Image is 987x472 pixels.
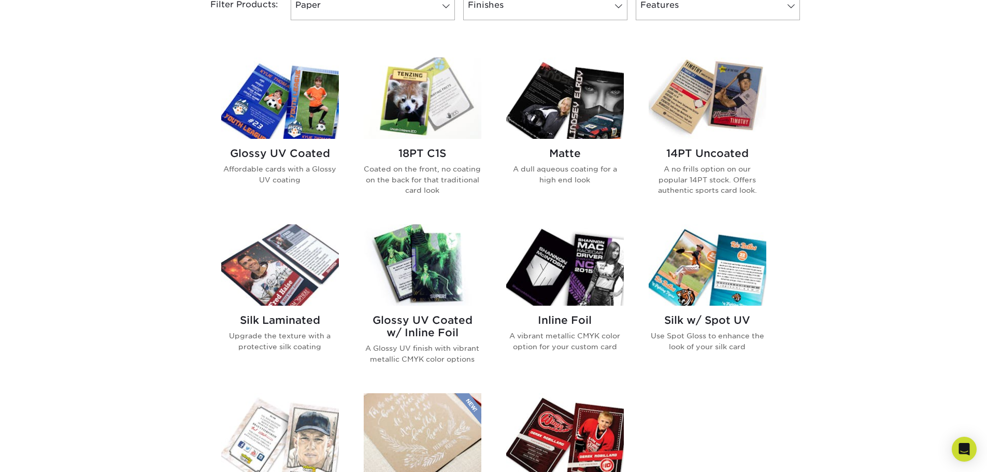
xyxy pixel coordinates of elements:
[649,164,766,195] p: A no frills option on our popular 14PT stock. Offers authentic sports card look.
[221,224,339,381] a: Silk Laminated Trading Cards Silk Laminated Upgrade the texture with a protective silk coating
[221,147,339,160] h2: Glossy UV Coated
[649,147,766,160] h2: 14PT Uncoated
[364,343,481,364] p: A Glossy UV finish with vibrant metallic CMYK color options
[221,331,339,352] p: Upgrade the texture with a protective silk coating
[221,224,339,306] img: Silk Laminated Trading Cards
[364,224,481,306] img: Glossy UV Coated w/ Inline Foil Trading Cards
[649,58,766,212] a: 14PT Uncoated Trading Cards 14PT Uncoated A no frills option on our popular 14PT stock. Offers au...
[952,437,977,462] div: Open Intercom Messenger
[364,58,481,139] img: 18PT C1S Trading Cards
[364,58,481,212] a: 18PT C1S Trading Cards 18PT C1S Coated on the front, no coating on the back for that traditional ...
[506,314,624,326] h2: Inline Foil
[221,314,339,326] h2: Silk Laminated
[221,164,339,185] p: Affordable cards with a Glossy UV coating
[364,147,481,160] h2: 18PT C1S
[506,224,624,381] a: Inline Foil Trading Cards Inline Foil A vibrant metallic CMYK color option for your custom card
[221,58,339,212] a: Glossy UV Coated Trading Cards Glossy UV Coated Affordable cards with a Glossy UV coating
[455,393,481,424] img: New Product
[649,58,766,139] img: 14PT Uncoated Trading Cards
[506,58,624,212] a: Matte Trading Cards Matte A dull aqueous coating for a high end look
[649,331,766,352] p: Use Spot Gloss to enhance the look of your silk card
[649,224,766,381] a: Silk w/ Spot UV Trading Cards Silk w/ Spot UV Use Spot Gloss to enhance the look of your silk card
[364,314,481,339] h2: Glossy UV Coated w/ Inline Foil
[649,314,766,326] h2: Silk w/ Spot UV
[221,58,339,139] img: Glossy UV Coated Trading Cards
[506,164,624,185] p: A dull aqueous coating for a high end look
[364,224,481,381] a: Glossy UV Coated w/ Inline Foil Trading Cards Glossy UV Coated w/ Inline Foil A Glossy UV finish ...
[506,331,624,352] p: A vibrant metallic CMYK color option for your custom card
[506,224,624,306] img: Inline Foil Trading Cards
[649,224,766,306] img: Silk w/ Spot UV Trading Cards
[506,58,624,139] img: Matte Trading Cards
[506,147,624,160] h2: Matte
[364,164,481,195] p: Coated on the front, no coating on the back for that traditional card look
